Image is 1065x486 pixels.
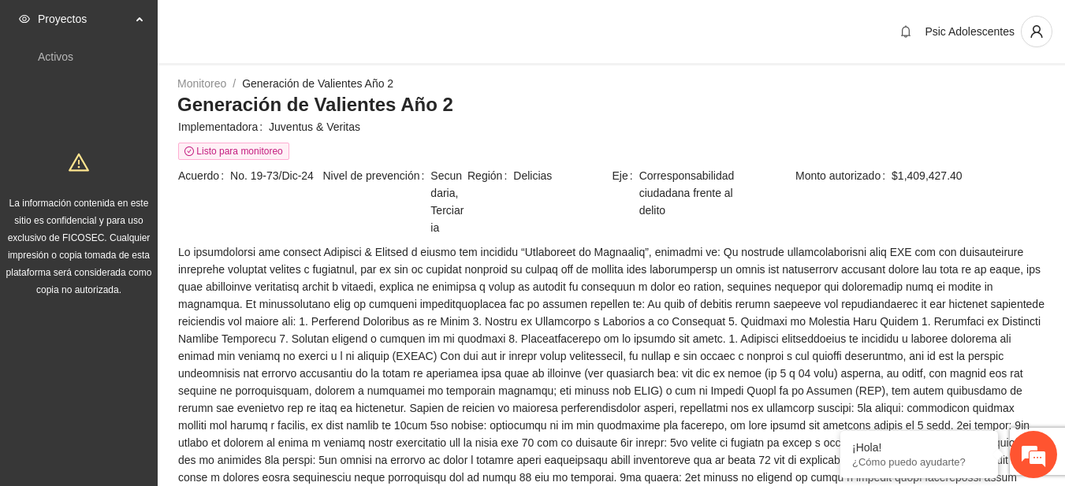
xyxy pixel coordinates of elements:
span: Eje [613,167,639,219]
span: La información contenida en este sitio es confidencial y para uso exclusivo de FICOSEC. Cualquier... [6,198,152,295]
button: user [1021,16,1052,47]
p: ¿Cómo puedo ayudarte? [852,456,986,468]
span: Secundaria, Terciaria [430,167,466,236]
span: Delicias [513,167,610,184]
a: Activos [38,50,73,63]
span: eye [19,13,30,24]
span: Psic Adolescentes [925,25,1015,38]
span: bell [894,25,918,38]
span: Implementadora [178,118,269,135]
span: Nivel de prevención [323,167,431,236]
span: No. 19-73/Dic-24 [230,167,321,184]
span: Listo para monitoreo [178,143,289,160]
span: / [233,77,236,90]
span: Región [467,167,513,184]
a: Generación de Valientes Año 2 [242,77,393,90]
span: warning [69,152,89,173]
span: $1,409,427.40 [892,167,1045,184]
div: ¡Hola! [852,441,986,454]
span: check-circle [184,147,194,156]
a: Monitoreo [177,77,226,90]
span: Juventus & Veritas [269,118,1045,135]
button: bell [893,19,918,44]
span: user [1022,24,1052,39]
h3: Generación de Valientes Año 2 [177,92,1045,117]
span: Proyectos [38,3,131,35]
span: Monto autorizado [795,167,892,184]
span: Acuerdo [178,167,230,184]
span: Corresponsabilidad ciudadana frente al delito [639,167,755,219]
